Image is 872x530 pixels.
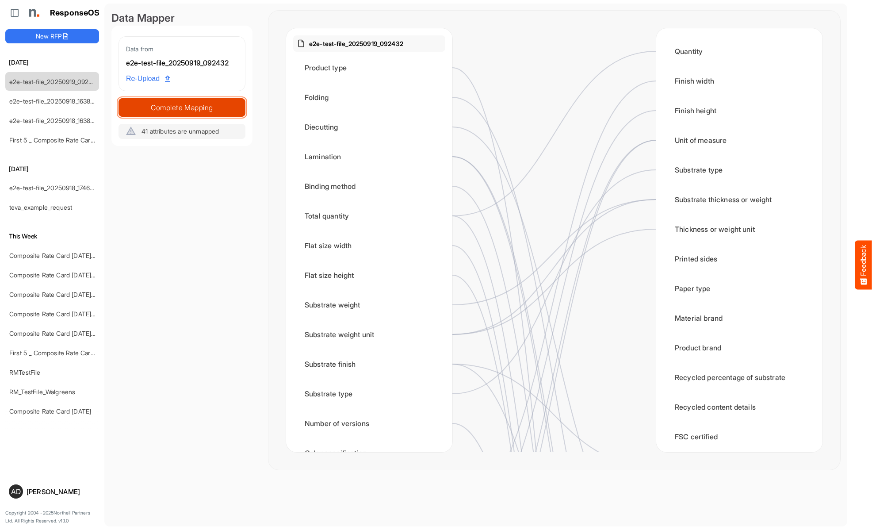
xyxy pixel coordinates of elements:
div: Flat size height [293,261,445,289]
img: Northell [24,4,42,22]
a: Composite Rate Card [DATE]_smaller [9,252,114,259]
div: Color specification [293,439,445,467]
div: Product brand [663,334,815,361]
h6: [DATE] [5,58,99,67]
div: Substrate type [663,156,815,184]
button: New RFP [5,29,99,43]
div: Recycled percentage of substrate [663,364,815,391]
div: [PERSON_NAME] [27,488,96,495]
div: Quantity [663,38,815,65]
a: e2e-test-file_20250918_174635 [9,184,97,192]
span: AD [11,488,21,495]
div: Substrate thickness or weight [663,186,815,213]
p: Copyright 2004 - 2025 Northell Partners Ltd. All Rights Reserved. v 1.1.0 [5,509,99,525]
h6: [DATE] [5,164,99,174]
a: First 5 _ Composite Rate Card [DATE] [9,349,115,357]
div: Substrate weight unit [293,321,445,348]
a: e2e-test-file_20250918_163829 (1) [9,117,105,124]
div: Folding [293,84,445,111]
div: Finish height [663,97,815,124]
a: e2e-test-file_20250919_092432 [9,78,100,85]
div: Data from [126,44,238,54]
button: Feedback [855,241,872,290]
a: e2e-test-file_20250918_163829 (1) [9,97,105,105]
a: Re-Upload [122,70,174,87]
a: Composite Rate Card [DATE]_smaller [9,310,114,318]
a: Composite Rate Card [DATE]_smaller [9,330,114,337]
div: Printed sides [663,245,815,273]
div: Binding method [293,173,445,200]
div: Material brand [663,304,815,332]
div: Number of versions [293,410,445,437]
span: Re-Upload [126,73,170,84]
div: Substrate weight [293,291,445,319]
div: e2e-test-file_20250919_092432 [126,58,238,69]
h6: This Week [5,231,99,241]
span: Complete Mapping [119,101,245,114]
a: Composite Rate Card [DATE]_smaller [9,271,114,279]
div: Diecutting [293,113,445,141]
a: Composite Rate Card [DATE] mapping test_deleted [9,291,154,298]
a: RM_TestFile_Walgreens [9,388,75,396]
div: Recycled content details [663,393,815,421]
div: Substrate finish [293,350,445,378]
div: Substrate type [293,380,445,407]
div: FSC certified [663,423,815,450]
p: e2e-test-file_20250919_092432 [309,39,403,48]
div: Finish width [663,67,815,95]
div: Data Mapper [111,11,252,26]
a: First 5 _ Composite Rate Card [DATE] [9,136,115,144]
a: Composite Rate Card [DATE] [9,407,91,415]
button: Complete Mapping [119,98,245,117]
div: Product type [293,54,445,81]
a: teva_example_request [9,204,72,211]
h1: ResponseOS [50,8,100,18]
span: 41 attributes are unmapped [142,127,219,135]
div: Total quantity [293,202,445,230]
a: RMTestFile [9,369,41,376]
div: Unit of measure [663,127,815,154]
div: Flat size width [293,232,445,259]
div: Thickness or weight unit [663,215,815,243]
div: Lamination [293,143,445,170]
div: Paper type [663,275,815,302]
